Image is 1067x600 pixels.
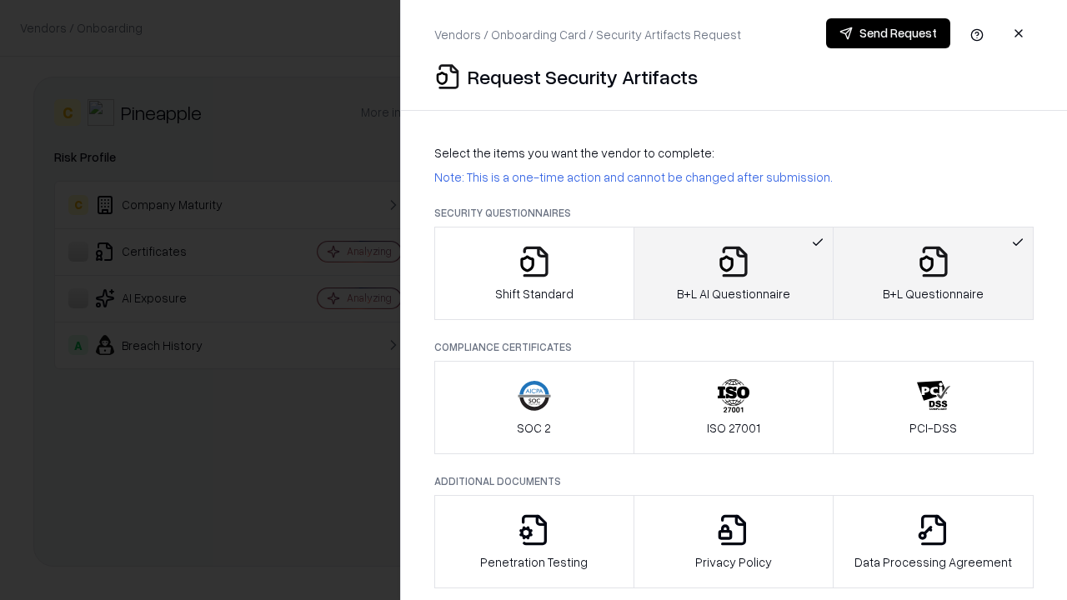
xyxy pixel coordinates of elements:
p: Vendors / Onboarding Card / Security Artifacts Request [434,26,741,43]
button: PCI-DSS [833,361,1034,454]
p: Note: This is a one-time action and cannot be changed after submission. [434,168,1034,186]
p: Privacy Policy [695,553,772,571]
p: Shift Standard [495,285,574,302]
button: B+L Questionnaire [833,227,1034,320]
p: Request Security Artifacts [468,63,698,90]
p: Data Processing Agreement [854,553,1012,571]
p: Additional Documents [434,474,1034,488]
p: ISO 27001 [707,419,760,437]
p: Security Questionnaires [434,206,1034,220]
button: Data Processing Agreement [833,495,1034,588]
button: Penetration Testing [434,495,634,588]
button: Send Request [826,18,950,48]
button: ISO 27001 [634,361,834,454]
p: Compliance Certificates [434,340,1034,354]
p: Select the items you want the vendor to complete: [434,144,1034,162]
p: B+L AI Questionnaire [677,285,790,302]
p: Penetration Testing [480,553,588,571]
button: Shift Standard [434,227,634,320]
p: SOC 2 [517,419,551,437]
p: PCI-DSS [909,419,957,437]
button: Privacy Policy [634,495,834,588]
button: B+L AI Questionnaire [634,227,834,320]
button: SOC 2 [434,361,634,454]
p: B+L Questionnaire [883,285,984,302]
